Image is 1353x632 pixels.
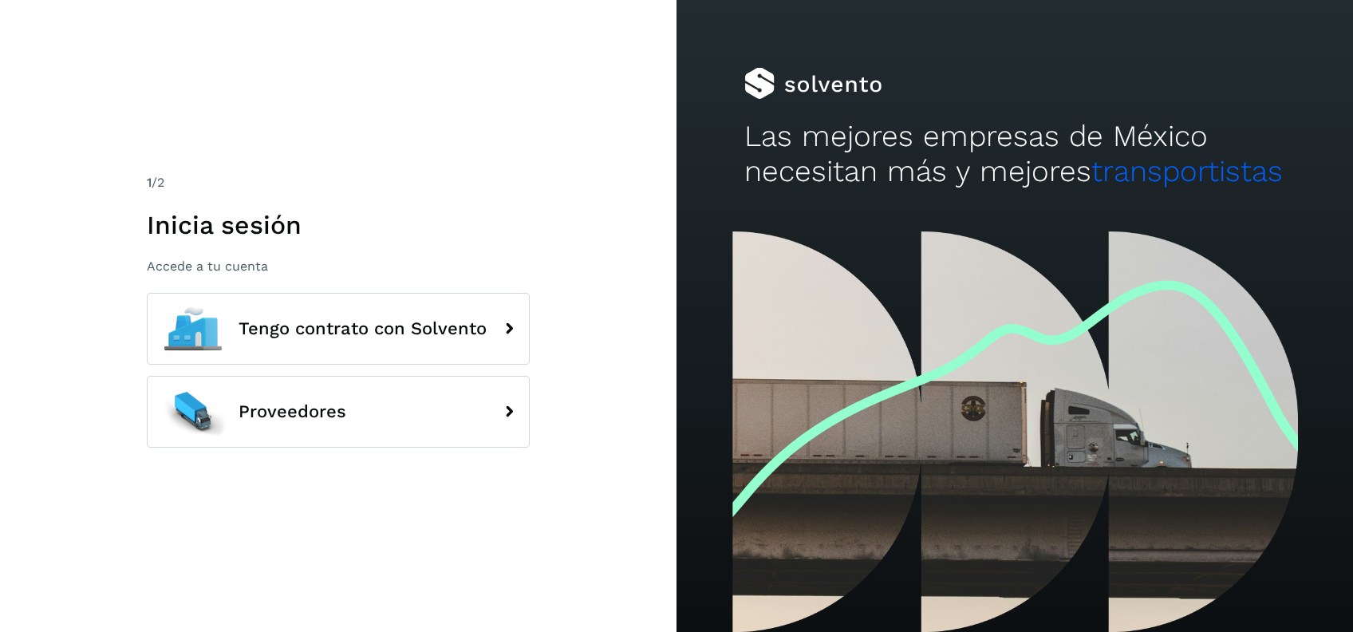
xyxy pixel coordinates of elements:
[744,119,1285,190] h2: Las mejores empresas de México necesitan más y mejores
[239,319,487,338] span: Tengo contrato con Solvento
[147,293,530,365] button: Tengo contrato con Solvento
[239,402,346,421] span: Proveedores
[147,259,530,274] p: Accede a tu cuenta
[147,376,530,448] button: Proveedores
[147,210,530,240] h1: Inicia sesión
[147,175,152,190] span: 1
[147,173,530,192] div: /2
[1091,154,1283,188] span: transportistas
